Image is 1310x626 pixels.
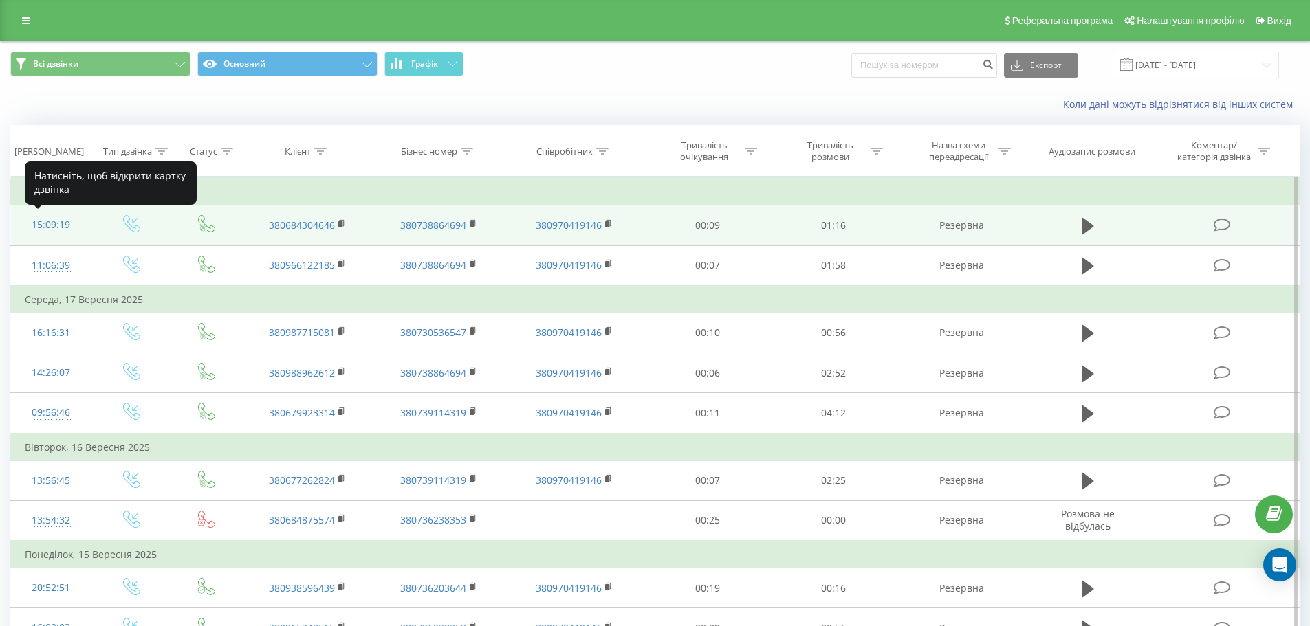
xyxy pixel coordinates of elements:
[645,393,771,434] td: 00:11
[269,581,335,594] a: 380938596439
[190,146,217,157] div: Статус
[400,219,466,232] a: 380738864694
[25,399,78,426] div: 09:56:46
[645,245,771,286] td: 00:07
[536,581,602,594] a: 380970419146
[794,139,867,163] div: Тривалість розмови
[771,568,897,608] td: 00:16
[536,326,602,339] a: 380970419146
[400,258,466,271] a: 380738864694
[771,245,897,286] td: 01:58
[11,541,1300,568] td: Понеділок, 15 Вересня 2025
[400,406,466,419] a: 380739114319
[269,406,335,419] a: 380679923314
[536,406,602,419] a: 380970419146
[645,313,771,353] td: 00:10
[25,507,78,534] div: 13:54:32
[645,500,771,541] td: 00:25
[384,52,463,76] button: Графік
[1174,139,1254,163] div: Коментар/категорія дзвінка
[11,286,1300,313] td: Середа, 17 Вересня 2025
[1063,98,1300,111] a: Коли дані можуть відрізнятися вiд інших систем
[25,320,78,346] div: 16:16:31
[269,219,335,232] a: 380684304646
[400,581,466,594] a: 380736203644
[771,393,897,434] td: 04:12
[25,574,78,601] div: 20:52:51
[896,245,1027,286] td: Резервна
[25,467,78,494] div: 13:56:45
[400,326,466,339] a: 380730536547
[896,353,1027,393] td: Резервна
[896,313,1027,353] td: Резервна
[921,139,995,163] div: Назва схеми переадресації
[536,366,602,379] a: 380970419146
[269,366,335,379] a: 380988962612
[1049,146,1135,157] div: Аудіозапис розмови
[536,219,602,232] a: 380970419146
[401,146,457,157] div: Бізнес номер
[536,258,602,271] a: 380970419146
[1061,507,1115,533] span: Розмова не відбулась
[771,500,897,541] td: 00:00
[269,326,335,339] a: 380987715081
[400,473,466,487] a: 380739114319
[645,460,771,500] td: 00:07
[896,460,1027,500] td: Резервна
[25,359,78,386] div: 14:26:07
[896,205,1027,245] td: Резервна
[645,353,771,393] td: 00:06
[771,313,897,353] td: 00:56
[668,139,741,163] div: Тривалість очікування
[25,252,78,279] div: 11:06:39
[1267,15,1291,26] span: Вихід
[411,59,438,69] span: Графік
[25,161,197,205] div: Натисніть, щоб відкрити картку дзвінка
[536,146,593,157] div: Співробітник
[771,353,897,393] td: 02:52
[645,205,771,245] td: 00:09
[1263,548,1296,581] div: Open Intercom Messenger
[269,513,335,526] a: 380684875574
[536,473,602,487] a: 380970419146
[1137,15,1244,26] span: Налаштування профілю
[269,473,335,487] a: 380677262824
[400,366,466,379] a: 380738864694
[771,205,897,245] td: 01:16
[896,568,1027,608] td: Резервна
[14,146,84,157] div: [PERSON_NAME]
[11,434,1300,461] td: Вівторок, 16 Вересня 2025
[33,58,78,69] span: Всі дзвінки
[10,52,190,76] button: Всі дзвінки
[1004,53,1078,78] button: Експорт
[285,146,311,157] div: Клієнт
[896,393,1027,434] td: Резервна
[896,500,1027,541] td: Резервна
[103,146,152,157] div: Тип дзвінка
[25,212,78,238] div: 15:09:19
[197,52,378,76] button: Основний
[771,460,897,500] td: 02:25
[851,53,997,78] input: Пошук за номером
[645,568,771,608] td: 00:19
[11,178,1300,205] td: Вчора
[1012,15,1113,26] span: Реферальна програма
[269,258,335,271] a: 380966122185
[400,513,466,526] a: 380736238353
